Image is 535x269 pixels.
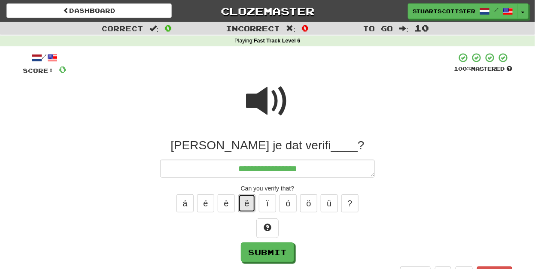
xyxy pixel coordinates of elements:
strong: Fast Track Level 6 [254,38,301,44]
span: stuartscottster [413,7,475,15]
span: Score: [23,67,54,74]
span: 0 [59,64,66,75]
div: Can you verify that? [23,184,512,193]
button: ï [259,194,276,212]
a: stuartscottster / [408,3,518,19]
a: Clozemaster [185,3,350,18]
span: 100 % [454,65,471,72]
button: ? [341,194,359,212]
a: Dashboard [6,3,172,18]
span: Correct [101,24,143,33]
button: è [218,194,235,212]
span: : [149,25,159,32]
button: ó [280,194,297,212]
div: [PERSON_NAME] je dat verifi____? [23,138,512,153]
button: ë [238,194,255,212]
span: 0 [164,23,172,33]
span: / [494,7,499,13]
button: é [197,194,214,212]
div: / [23,52,66,63]
div: Mastered [454,65,512,73]
span: : [399,25,409,32]
button: ü [321,194,338,212]
button: Hint! [256,218,279,238]
button: Submit [241,242,294,262]
span: To go [363,24,393,33]
button: á [176,194,194,212]
span: Incorrect [226,24,280,33]
button: ö [300,194,317,212]
span: 10 [414,23,429,33]
span: 0 [301,23,309,33]
span: : [286,25,296,32]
